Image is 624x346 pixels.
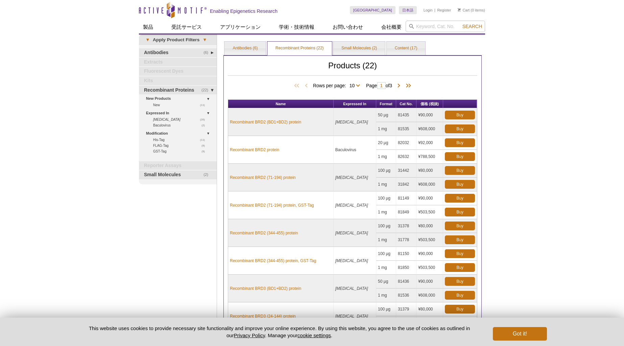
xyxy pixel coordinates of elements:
[406,21,485,32] input: Keyword, Cat. No.
[203,170,212,179] span: (2)
[445,235,475,244] a: Buy
[376,136,396,150] td: 20 µg
[200,137,209,143] span: (11)
[275,21,318,33] a: 学術・技術情報
[153,117,209,122] a: (20) [MEDICAL_DATA]
[445,263,475,272] a: Buy
[462,24,482,29] span: Search
[416,316,443,330] td: ¥503,500
[230,285,301,292] a: Recombinant BRD3 (BD1+BD2) protein
[396,191,416,205] td: 81149
[376,289,396,302] td: 1 mg
[396,150,416,164] td: 82632
[200,102,209,108] span: (11)
[396,275,416,289] td: 81436
[376,178,396,191] td: 1 mg
[376,122,396,136] td: 1 mg
[153,148,209,154] a: (9)GST-Tag
[396,178,416,191] td: 31842
[389,83,392,88] span: 3
[445,124,475,133] a: Buy
[416,122,443,136] td: ¥608,000
[416,108,443,122] td: ¥90,000
[146,110,213,117] a: Expressed In
[396,205,416,219] td: 81849
[458,8,461,11] img: Your Cart
[228,100,334,108] th: Name
[267,42,332,55] a: Recombinant Proteins (22)
[493,327,547,341] button: Got it!
[216,21,265,33] a: アプリケーション
[434,6,435,14] li: |
[376,164,396,178] td: 100 µg
[167,21,206,33] a: 受託サービス
[445,166,475,175] a: Buy
[458,8,470,13] a: Cart
[230,313,296,319] a: Recombinant BRD3 (24-144) protein
[416,219,443,233] td: ¥80,000
[153,118,181,121] i: [MEDICAL_DATA]
[293,83,303,89] span: First Page
[335,258,368,263] i: [MEDICAL_DATA]
[416,275,443,289] td: ¥90,000
[376,205,396,219] td: 1 mg
[230,230,298,236] a: Recombinant BRD2 (344-455) protein
[396,164,416,178] td: 31442
[416,302,443,316] td: ¥80,000
[230,147,279,153] a: Recombinant BRD2 protein
[416,136,443,150] td: ¥92,000
[199,37,210,43] span: ▾
[445,111,475,119] a: Buy
[437,8,451,13] a: Register
[416,100,443,108] th: 価格 (税抜)
[416,233,443,247] td: ¥503,500
[335,120,368,124] i: [MEDICAL_DATA]
[387,42,426,55] a: Content (17)
[416,164,443,178] td: ¥80,000
[139,34,217,45] a: ▾Apply Product Filters▾
[416,289,443,302] td: ¥608,000
[396,108,416,122] td: 81435
[224,42,266,55] a: Antibodies (6)
[335,231,368,235] i: [MEDICAL_DATA]
[77,325,482,339] p: This website uses cookies to provide necessary site functionality and improve your online experie...
[445,208,475,216] a: Buy
[458,6,485,14] li: (0 items)
[376,100,396,108] th: Format
[230,175,296,181] a: Recombinant BRD2 (71-194) protein
[376,108,396,122] td: 50 µg
[445,305,475,314] a: Buy
[376,233,396,247] td: 1 mg
[230,258,316,264] a: Recombinant BRD2 (344-455) protein, GST-Tag
[445,277,475,286] a: Buy
[335,203,368,208] i: [MEDICAL_DATA]
[153,102,209,108] a: (11)New
[376,191,396,205] td: 100 µg
[334,100,376,108] th: Expressed In
[399,6,417,14] a: 日本語
[201,86,212,95] span: (22)
[460,23,484,29] button: Search
[396,219,416,233] td: 31378
[445,291,475,300] a: Buy
[416,205,443,219] td: ¥503,500
[142,37,153,43] span: ▾
[395,83,402,89] span: Next Page
[313,82,363,89] span: Rows per page:
[445,222,475,230] a: Buy
[416,191,443,205] td: ¥90,000
[139,170,217,179] a: (2)Small Molecules
[396,233,416,247] td: 31778
[416,261,443,275] td: ¥503,500
[303,83,310,89] span: Previous Page
[203,48,212,57] span: (6)
[146,95,213,102] a: New Products
[153,137,209,143] a: (11)His-Tag
[350,6,395,14] a: [GEOGRAPHIC_DATA]
[396,302,416,316] td: 31379
[445,152,475,161] a: Buy
[201,143,209,148] span: (9)
[396,136,416,150] td: 82032
[329,21,367,33] a: お問い合わせ
[396,289,416,302] td: 81536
